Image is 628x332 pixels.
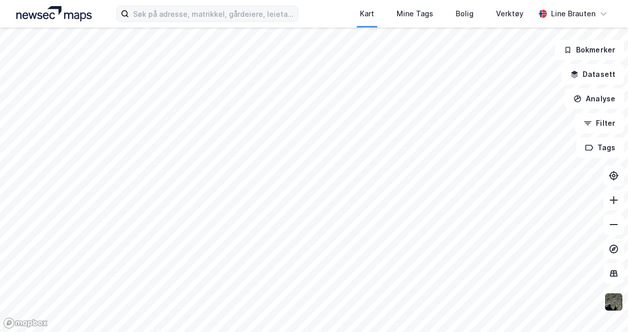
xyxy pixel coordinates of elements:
[16,6,92,21] img: logo.a4113a55bc3d86da70a041830d287a7e.svg
[551,8,595,20] div: Line Brauten
[565,89,624,109] button: Analyse
[3,317,48,329] a: Mapbox homepage
[562,64,624,85] button: Datasett
[456,8,474,20] div: Bolig
[577,137,624,158] button: Tags
[397,8,433,20] div: Mine Tags
[575,113,624,133] button: Filter
[555,40,624,60] button: Bokmerker
[129,6,297,21] input: Søk på adresse, matrikkel, gårdeiere, leietakere eller personer
[360,8,374,20] div: Kart
[604,292,623,312] img: 9k=
[496,8,524,20] div: Verktøy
